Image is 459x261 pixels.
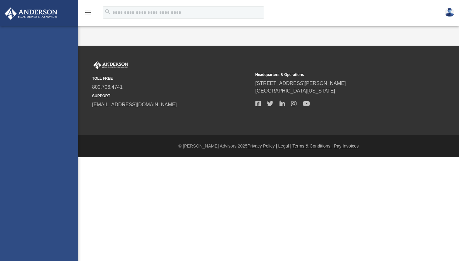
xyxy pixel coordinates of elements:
[3,8,59,20] img: Anderson Advisors Platinum Portal
[255,72,414,78] small: Headquarters & Operations
[84,9,92,16] i: menu
[255,88,335,93] a: [GEOGRAPHIC_DATA][US_STATE]
[334,143,358,148] a: Pay Invoices
[78,143,459,149] div: © [PERSON_NAME] Advisors 2025
[104,8,111,15] i: search
[278,143,291,148] a: Legal |
[92,76,251,81] small: TOLL FREE
[248,143,277,148] a: Privacy Policy |
[92,102,177,107] a: [EMAIL_ADDRESS][DOMAIN_NAME]
[445,8,454,17] img: User Pic
[92,93,251,99] small: SUPPORT
[92,61,130,69] img: Anderson Advisors Platinum Portal
[255,81,346,86] a: [STREET_ADDRESS][PERSON_NAME]
[92,84,123,90] a: 800.706.4741
[293,143,333,148] a: Terms & Conditions |
[84,12,92,16] a: menu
